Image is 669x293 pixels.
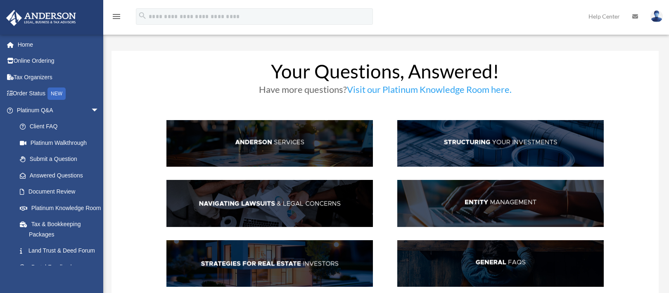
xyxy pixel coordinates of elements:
[6,85,111,102] a: Order StatusNEW
[12,216,111,243] a: Tax & Bookkeeping Packages
[12,135,111,151] a: Platinum Walkthrough
[47,87,66,100] div: NEW
[166,62,604,85] h1: Your Questions, Answered!
[138,11,147,20] i: search
[6,102,111,118] a: Platinum Q&Aarrow_drop_down
[12,259,111,275] a: Portal Feedback
[12,118,107,135] a: Client FAQ
[12,243,111,259] a: Land Trust & Deed Forum
[12,151,111,168] a: Submit a Question
[12,184,111,200] a: Document Review
[6,69,111,85] a: Tax Organizers
[12,200,111,216] a: Platinum Knowledge Room
[347,84,512,99] a: Visit our Platinum Knowledge Room here.
[6,53,111,69] a: Online Ordering
[12,167,111,184] a: Answered Questions
[111,14,121,21] a: menu
[111,12,121,21] i: menu
[166,240,373,287] img: StratsRE_hdr
[4,10,78,26] img: Anderson Advisors Platinum Portal
[166,120,373,167] img: AndServ_hdr
[166,85,604,98] h3: Have more questions?
[650,10,663,22] img: User Pic
[166,180,373,227] img: NavLaw_hdr
[397,180,604,227] img: EntManag_hdr
[397,240,604,287] img: GenFAQ_hdr
[6,36,111,53] a: Home
[397,120,604,167] img: StructInv_hdr
[91,102,107,119] span: arrow_drop_down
